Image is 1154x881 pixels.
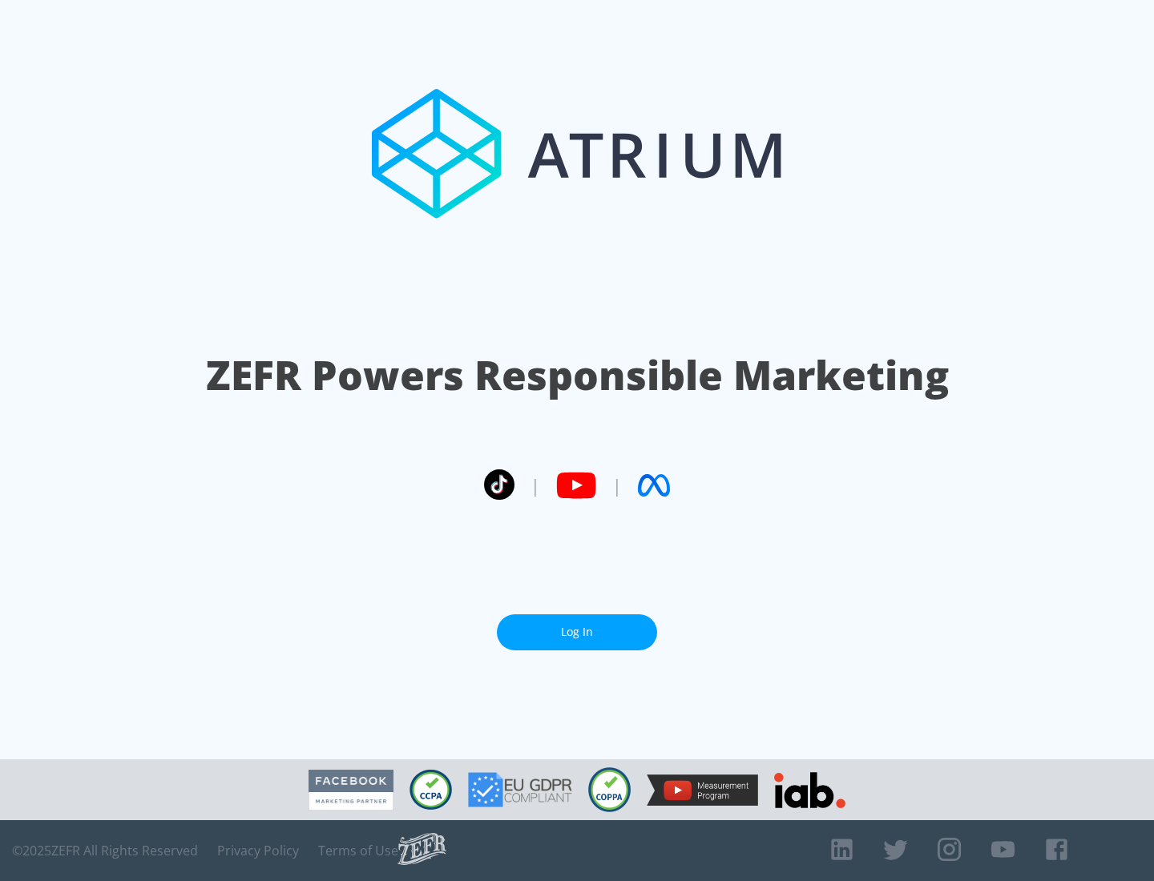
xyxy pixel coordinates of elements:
span: | [612,473,622,497]
img: IAB [774,772,845,808]
a: Privacy Policy [217,843,299,859]
img: Facebook Marketing Partner [309,770,393,811]
img: COPPA Compliant [588,767,631,812]
img: CCPA Compliant [410,770,452,810]
a: Log In [497,614,657,650]
h1: ZEFR Powers Responsible Marketing [206,348,949,403]
a: Terms of Use [318,843,398,859]
img: YouTube Measurement Program [647,774,758,806]
span: | [531,473,540,497]
img: GDPR Compliant [468,772,572,807]
span: © 2025 ZEFR All Rights Reserved [12,843,198,859]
